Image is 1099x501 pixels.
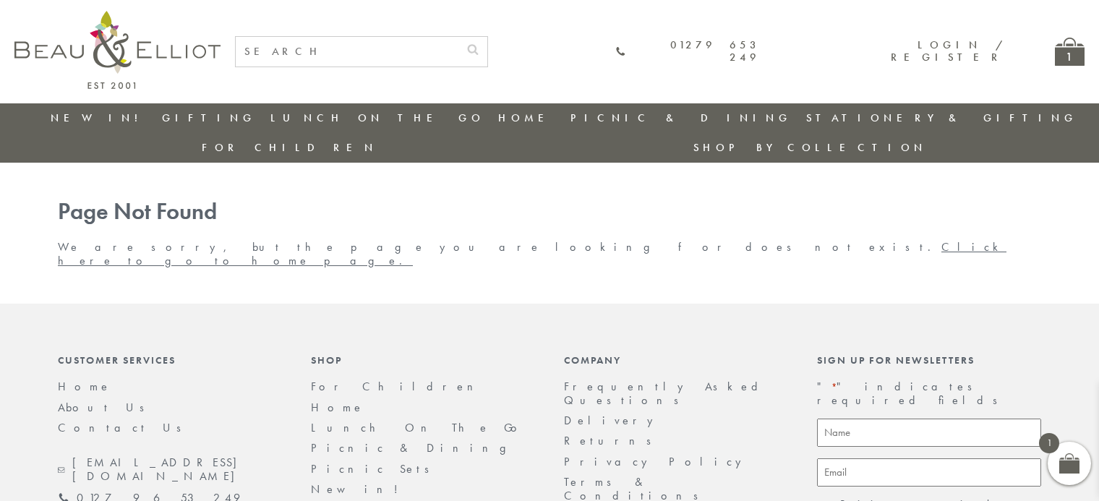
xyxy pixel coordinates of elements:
[311,400,364,415] a: Home
[1039,433,1059,453] span: 1
[270,111,484,125] a: Lunch On The Go
[817,458,1041,487] input: Email
[311,481,409,497] a: New in!
[51,111,147,125] a: New in!
[58,199,1041,226] h1: Page Not Found
[564,433,661,448] a: Returns
[615,39,760,64] a: 01279 653 249
[14,11,221,89] img: logo
[817,419,1041,447] input: Name
[564,354,788,366] div: Company
[806,111,1077,125] a: Stationery & Gifting
[58,400,154,415] a: About Us
[43,199,1056,267] div: We are sorry, but the page you are looking for does not exist.
[311,354,535,366] div: Shop
[570,111,792,125] a: Picnic & Dining
[564,454,749,469] a: Privacy Policy
[891,38,1004,64] a: Login / Register
[58,239,1006,267] a: Click here to go to home page.
[202,140,377,155] a: For Children
[564,379,767,407] a: Frequently Asked Questions
[693,140,927,155] a: Shop by collection
[1055,38,1085,66] a: 1
[311,420,526,435] a: Lunch On The Go
[311,379,484,394] a: For Children
[58,354,282,366] div: Customer Services
[311,461,439,476] a: Picnic Sets
[58,379,111,394] a: Home
[311,440,521,455] a: Picnic & Dining
[564,413,661,428] a: Delivery
[162,111,256,125] a: Gifting
[236,37,458,67] input: SEARCH
[58,420,191,435] a: Contact Us
[817,354,1041,366] div: Sign up for newsletters
[817,380,1041,407] p: " " indicates required fields
[58,456,282,483] a: [EMAIL_ADDRESS][DOMAIN_NAME]
[498,111,556,125] a: Home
